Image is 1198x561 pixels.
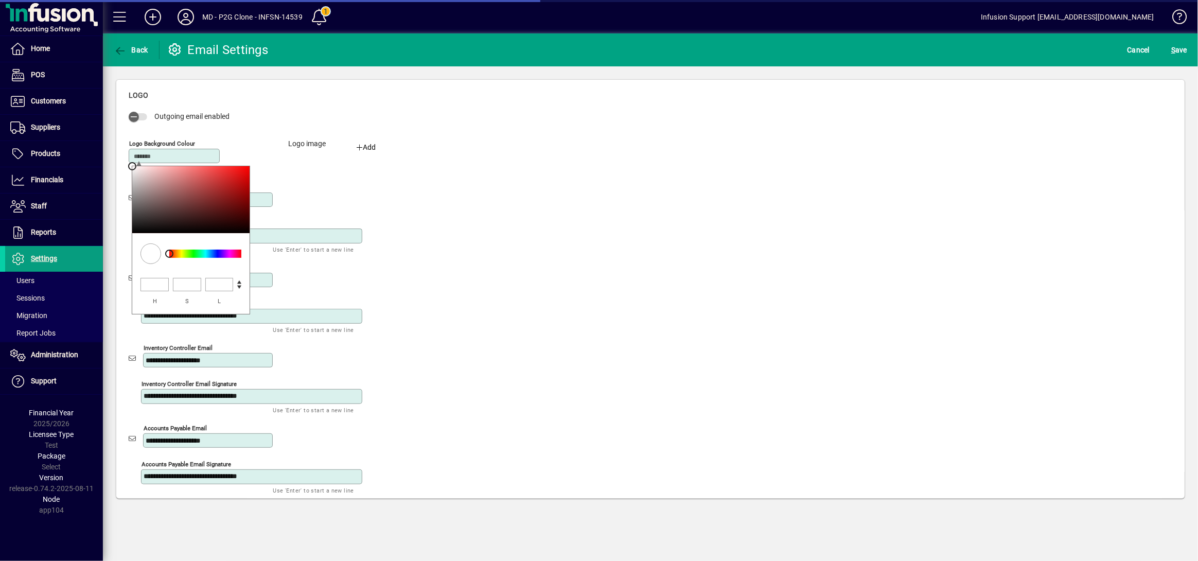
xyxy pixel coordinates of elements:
[5,115,103,141] a: Suppliers
[5,220,103,246] a: Reports
[154,112,230,120] span: Outgoing email enabled
[981,9,1154,25] div: Infusion Support [EMAIL_ADDRESS][DOMAIN_NAME]
[341,138,391,157] button: Add
[114,46,148,54] span: Back
[140,295,169,308] div: H
[206,295,234,308] div: L
[29,409,74,417] span: Financial Year
[136,8,169,26] button: Add
[202,9,303,25] div: MD - P2G Clone - INFSN-14539
[5,89,103,114] a: Customers
[5,194,103,219] a: Staff
[5,289,103,307] a: Sessions
[169,8,202,26] button: Profile
[1127,42,1150,58] span: Cancel
[31,123,60,131] span: Suppliers
[5,324,103,342] a: Report Jobs
[31,254,57,262] span: Settings
[1165,2,1185,36] a: Knowledge Base
[31,97,66,105] span: Customers
[341,142,391,153] div: Add
[111,41,151,59] button: Back
[10,294,45,302] span: Sessions
[103,41,160,59] app-page-header-button: Back
[5,369,103,394] a: Support
[38,452,65,460] span: Package
[144,344,213,351] mat-label: Inventory Controller Email
[173,295,202,308] div: S
[5,342,103,368] a: Administration
[142,380,237,387] mat-label: Inventory Controller Email Signature
[1169,41,1190,59] button: Save
[1125,41,1153,59] button: Cancel
[31,44,50,52] span: Home
[31,149,60,157] span: Products
[5,62,103,88] a: POS
[167,42,269,58] div: Email Settings
[10,311,47,320] span: Migration
[10,276,34,285] span: Users
[5,141,103,167] a: Products
[5,167,103,193] a: Financials
[280,138,333,153] label: Logo image
[43,495,60,503] span: Node
[31,228,56,236] span: Reports
[129,139,195,147] mat-label: Logo background colour
[5,307,103,324] a: Migration
[40,474,64,482] span: Version
[29,430,74,439] span: Licensee Type
[31,71,45,79] span: POS
[31,202,47,210] span: Staff
[142,460,231,467] mat-label: Accounts Payable Email Signature
[129,91,148,99] span: Logo
[273,324,354,336] mat-hint: Use 'Enter' to start a new line
[273,484,354,496] mat-hint: Use 'Enter' to start a new line
[5,36,103,62] a: Home
[273,404,354,416] mat-hint: Use 'Enter' to start a new line
[1171,42,1187,58] span: ave
[5,272,103,289] a: Users
[273,243,354,255] mat-hint: Use 'Enter' to start a new line
[144,424,207,431] mat-label: Accounts Payable Email
[31,350,78,359] span: Administration
[31,377,57,385] span: Support
[1171,46,1175,54] span: S
[31,176,63,184] span: Financials
[10,329,56,337] span: Report Jobs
